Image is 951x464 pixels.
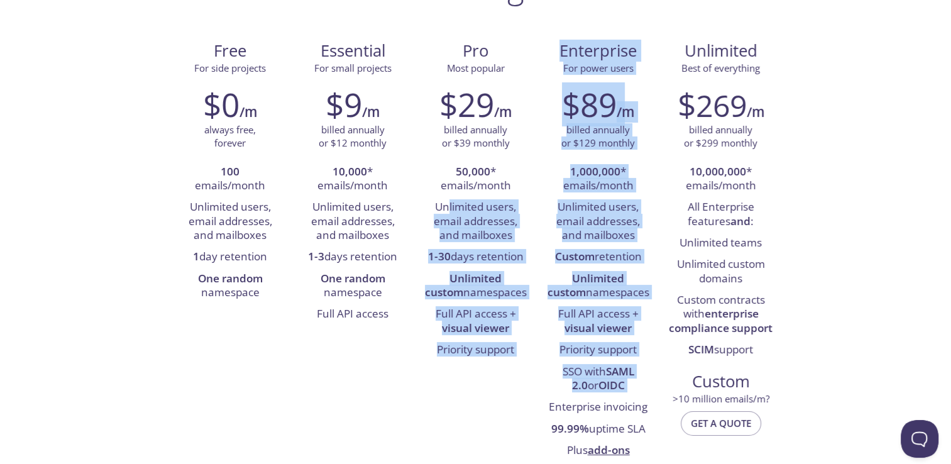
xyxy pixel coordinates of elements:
[425,271,502,299] strong: Unlimited custom
[681,62,760,74] span: Best of everything
[301,197,405,246] li: Unlimited users, email addresses, and mailboxes
[669,306,772,334] strong: enterprise compliance support
[424,268,527,304] li: namespaces
[546,268,650,304] li: namespaces
[302,40,404,62] span: Essential
[669,371,772,392] span: Custom
[179,268,282,304] li: namespace
[442,321,509,335] strong: visual viewer
[424,304,527,340] li: Full API access +
[684,123,757,150] p: billed annually or $299 monthly
[204,123,256,150] p: always free, forever
[301,304,405,325] li: Full API access
[546,304,650,340] li: Full API access +
[179,162,282,197] li: emails/month
[681,411,761,435] button: Get a quote
[678,86,747,123] h2: $
[333,164,367,179] strong: 10,000
[669,162,772,197] li: * emails/month
[194,62,266,74] span: For side projects
[546,419,650,440] li: uptime SLA
[179,40,282,62] span: Free
[221,164,239,179] strong: 100
[301,162,405,197] li: * emails/month
[362,101,380,123] h6: /m
[547,271,625,299] strong: Unlimited custom
[319,123,387,150] p: billed annually or $12 monthly
[669,197,772,233] li: All Enterprise features :
[688,342,714,356] strong: SCIM
[564,321,632,335] strong: visual viewer
[555,249,595,263] strong: Custom
[193,249,199,263] strong: 1
[546,440,650,461] li: Plus
[669,233,772,254] li: Unlimited teams
[321,271,385,285] strong: One random
[598,378,625,392] strong: OIDC
[546,197,650,246] li: Unlimited users, email addresses, and mailboxes
[562,86,617,123] h2: $89
[424,197,527,246] li: Unlimited users, email addresses, and mailboxes
[901,420,938,458] iframe: Help Scout Beacon - Open
[494,101,512,123] h6: /m
[747,101,764,123] h6: /m
[673,392,769,405] span: > 10 million emails/m?
[669,290,772,340] li: Custom contracts with
[617,101,634,123] h6: /m
[308,249,324,263] strong: 1-3
[314,62,392,74] span: For small projects
[239,101,257,123] h6: /m
[730,214,750,228] strong: and
[424,340,527,361] li: Priority support
[546,397,650,418] li: Enterprise invoicing
[696,85,747,126] span: 269
[690,164,746,179] strong: 10,000,000
[546,340,650,361] li: Priority support
[572,364,634,392] strong: SAML 2.0
[669,340,772,361] li: support
[546,162,650,197] li: * emails/month
[424,246,527,268] li: days retention
[301,246,405,268] li: days retention
[442,123,510,150] p: billed annually or $39 monthly
[428,249,451,263] strong: 1-30
[447,62,505,74] span: Most popular
[439,86,494,123] h2: $29
[669,254,772,290] li: Unlimited custom domains
[684,40,757,62] span: Unlimited
[198,271,263,285] strong: One random
[563,62,634,74] span: For power users
[561,123,635,150] p: billed annually or $129 monthly
[546,246,650,268] li: retention
[326,86,362,123] h2: $9
[551,421,589,436] strong: 99.99%
[424,162,527,197] li: * emails/month
[179,197,282,246] li: Unlimited users, email addresses, and mailboxes
[424,40,527,62] span: Pro
[570,164,620,179] strong: 1,000,000
[203,86,239,123] h2: $0
[179,246,282,268] li: day retention
[588,443,630,457] a: add-ons
[456,164,490,179] strong: 50,000
[691,415,751,431] span: Get a quote
[547,40,649,62] span: Enterprise
[546,362,650,397] li: SSO with or
[301,268,405,304] li: namespace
